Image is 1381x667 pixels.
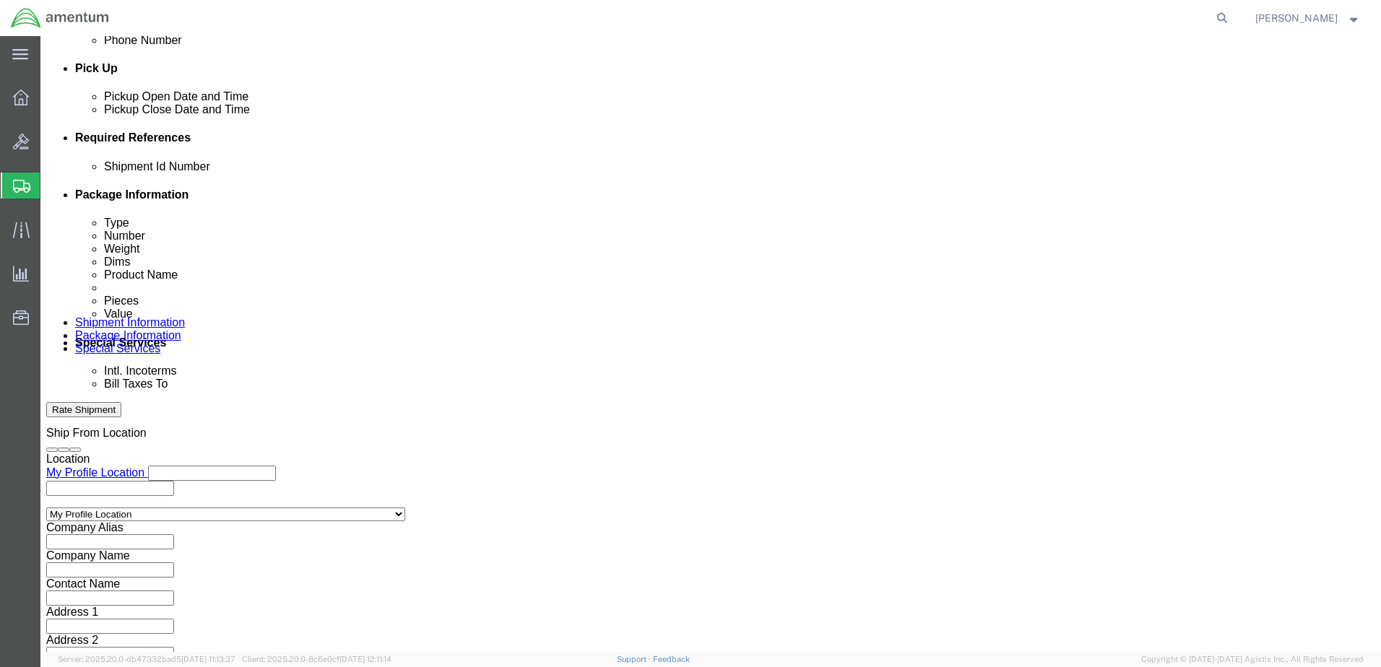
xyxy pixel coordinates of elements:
iframe: FS Legacy Container [40,36,1381,652]
span: Server: 2025.20.0-db47332bad5 [58,655,235,663]
span: ADRIAN RODRIGUEZ, JR [1255,10,1338,26]
img: logo [10,7,110,29]
span: [DATE] 11:13:37 [181,655,235,663]
span: Copyright © [DATE]-[DATE] Agistix Inc., All Rights Reserved [1141,653,1364,666]
button: [PERSON_NAME] [1255,9,1361,27]
a: Support [617,655,653,663]
span: Client: 2025.20.0-8c6e0cf [242,655,391,663]
span: [DATE] 12:11:14 [339,655,391,663]
a: Feedback [653,655,690,663]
